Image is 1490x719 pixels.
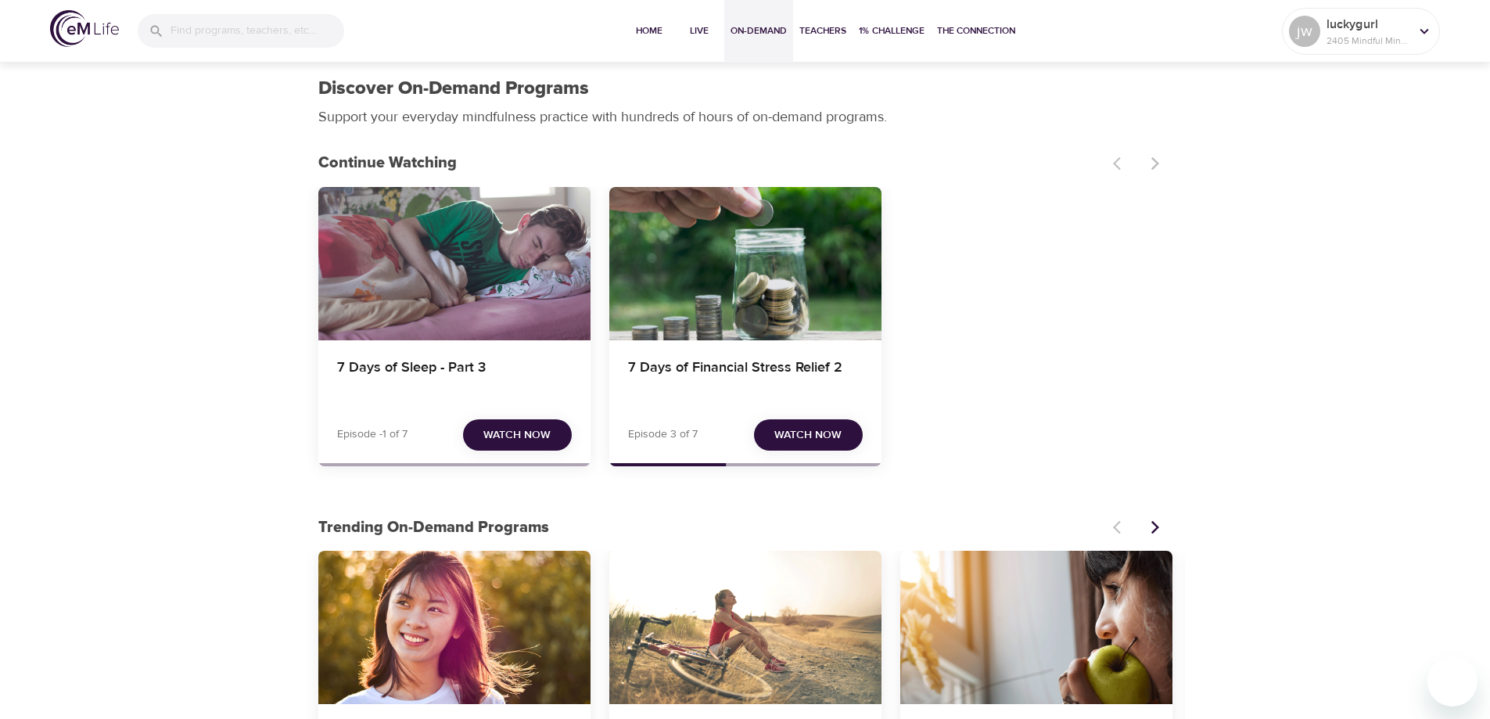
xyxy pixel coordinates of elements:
[1289,16,1320,47] div: jw
[1427,656,1477,706] iframe: Button to launch messaging window
[900,551,1172,704] button: Mindful Eating: A Path to Well-being
[774,426,842,445] span: Watch Now
[630,23,668,39] span: Home
[859,23,925,39] span: 1% Challenge
[337,426,408,443] p: Episode -1 of 7
[609,187,881,340] button: 7 Days of Financial Stress Relief 2
[318,106,905,128] p: Support your everyday mindfulness practice with hundreds of hours of on-demand programs.
[171,14,344,48] input: Find programs, teachers, etc...
[318,77,589,100] h1: Discover On-Demand Programs
[680,23,718,39] span: Live
[731,23,787,39] span: On-Demand
[628,359,863,397] h4: 7 Days of Financial Stress Relief 2
[337,359,572,397] h4: 7 Days of Sleep - Part 3
[1327,15,1409,34] p: luckygurl
[463,419,572,451] button: Watch Now
[50,10,119,47] img: logo
[483,426,551,445] span: Watch Now
[937,23,1015,39] span: The Connection
[1327,34,1409,48] p: 2405 Mindful Minutes
[318,154,1104,172] h3: Continue Watching
[754,419,863,451] button: Watch Now
[318,187,591,340] button: 7 Days of Sleep - Part 3
[609,551,881,704] button: Getting Active
[318,551,591,704] button: 7 Days of Emotional Intelligence
[628,426,698,443] p: Episode 3 of 7
[318,516,1104,539] p: Trending On-Demand Programs
[799,23,846,39] span: Teachers
[1138,510,1172,545] button: Next items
